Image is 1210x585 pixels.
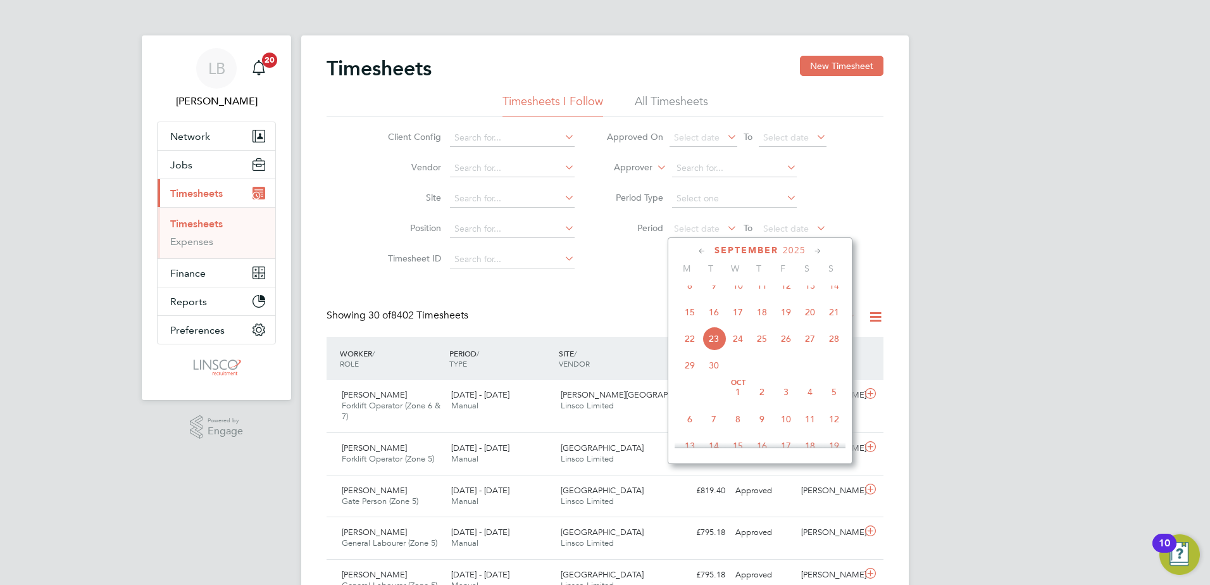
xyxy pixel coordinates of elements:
label: Period [606,222,663,234]
span: S [819,263,843,274]
span: Lauren Butler [157,94,276,109]
span: 14 [822,274,846,298]
div: SITE [556,342,665,375]
div: Timesheets [158,207,275,258]
span: 2025 [783,245,806,256]
span: TYPE [449,358,467,368]
span: 3 [774,380,798,404]
span: 11 [750,274,774,298]
span: M [675,263,699,274]
span: 29 [678,353,702,377]
span: [DATE] - [DATE] [451,485,509,496]
span: 9 [750,407,774,431]
span: T [747,263,771,274]
span: LB [208,60,225,77]
span: 4 [798,380,822,404]
label: Vendor [384,161,441,173]
span: 19 [774,300,798,324]
span: Timesheets [170,187,223,199]
input: Search for... [450,220,575,238]
button: New Timesheet [800,56,883,76]
span: 8402 Timesheets [368,309,468,322]
span: 15 [726,434,750,458]
span: Engage [208,426,243,437]
a: Go to home page [157,357,276,377]
span: [GEOGRAPHIC_DATA] [561,485,644,496]
span: Forklift Operator (Zone 6 & 7) [342,400,440,422]
nav: Main navigation [142,35,291,400]
span: 2 [750,380,774,404]
span: Linsco Limited [561,496,614,506]
span: 13 [678,434,702,458]
span: / [574,348,577,358]
input: Search for... [450,129,575,147]
span: 14 [702,434,726,458]
span: General Labourer (Zone 5) [342,538,437,548]
button: Timesheets [158,179,275,207]
span: F [771,263,795,274]
div: £980.48 [664,385,730,406]
span: 20 [798,300,822,324]
span: 20 [262,53,277,68]
span: 13 [798,274,822,298]
span: 8 [726,407,750,431]
li: All Timesheets [635,94,708,116]
span: 6 [678,407,702,431]
label: Position [384,222,441,234]
label: Timesheet ID [384,253,441,264]
span: 15 [678,300,702,324]
span: Network [170,130,210,142]
label: Approver [596,161,652,174]
span: 21 [822,300,846,324]
button: Reports [158,287,275,315]
div: £795.18 [664,522,730,543]
span: 8 [678,274,702,298]
div: Approved [730,522,796,543]
span: Select date [674,223,720,234]
span: [PERSON_NAME] [342,527,407,538]
span: Manual [451,453,478,464]
span: [GEOGRAPHIC_DATA] [561,443,644,453]
button: Network [158,122,275,150]
span: [DATE] - [DATE] [451,443,509,453]
span: September [714,245,778,256]
a: Timesheets [170,218,223,230]
span: Jobs [170,159,192,171]
span: S [795,263,819,274]
div: WORKER [337,342,446,375]
span: 1 [726,380,750,404]
a: Powered byEngage [190,415,244,439]
span: To [740,220,756,236]
span: 23 [702,327,726,351]
span: Reports [170,296,207,308]
img: linsco-logo-retina.png [190,357,242,377]
span: W [723,263,747,274]
span: Forklift Operator (Zone 5) [342,453,434,464]
span: / [477,348,479,358]
span: 10 [774,407,798,431]
span: Linsco Limited [561,538,614,548]
a: 20 [246,48,271,89]
span: Gate Person (Zone 5) [342,496,418,506]
input: Search for... [450,160,575,177]
span: 27 [798,327,822,351]
span: [PERSON_NAME] [342,485,407,496]
div: Showing [327,309,471,322]
span: Manual [451,400,478,411]
span: 24 [726,327,750,351]
li: Timesheets I Follow [502,94,603,116]
label: Approved [773,311,856,324]
span: [PERSON_NAME][GEOGRAPHIC_DATA] / [GEOGRAPHIC_DATA] [561,389,800,400]
label: Period Type [606,192,663,203]
span: [PERSON_NAME] [342,569,407,580]
h2: Timesheets [327,56,432,81]
span: 17 [726,300,750,324]
span: Finance [170,267,206,279]
label: Client Config [384,131,441,142]
span: [PERSON_NAME] [342,443,407,453]
span: 10 [726,274,750,298]
span: Select date [674,132,720,143]
span: Linsco Limited [561,453,614,464]
span: 17 [774,434,798,458]
div: Approved [730,481,796,501]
